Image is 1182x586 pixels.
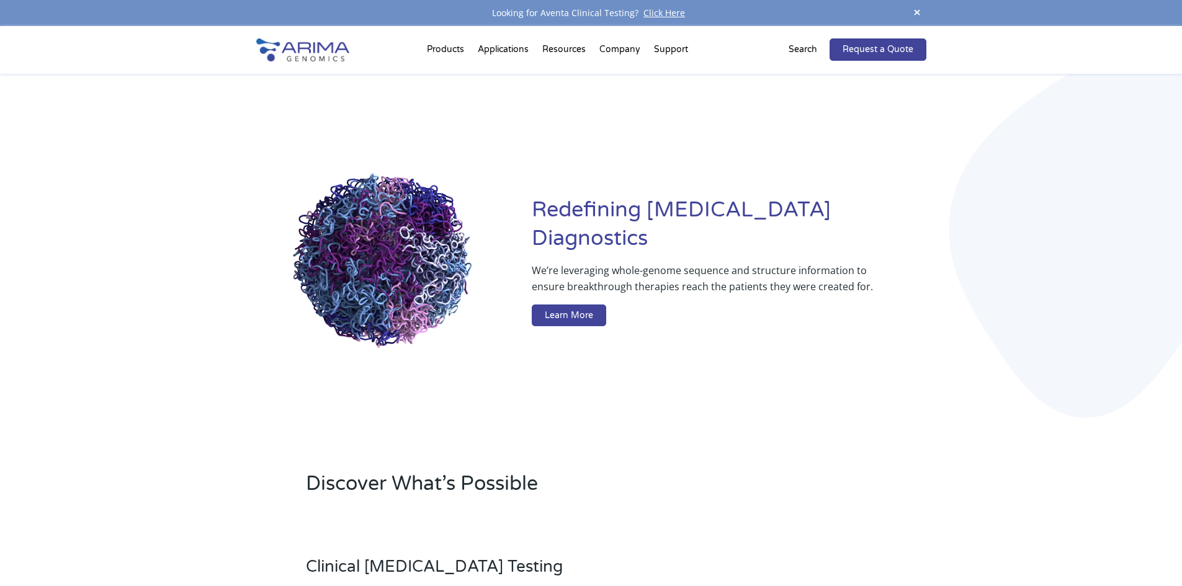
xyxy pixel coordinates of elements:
h2: Discover What’s Possible [306,470,750,507]
p: We’re leveraging whole-genome sequence and structure information to ensure breakthrough therapies... [532,262,876,304]
iframe: Chat Widget [1120,526,1182,586]
h3: Clinical [MEDICAL_DATA] Testing [306,557,643,586]
img: Arima-Genomics-logo [256,38,349,61]
a: Request a Quote [830,38,926,61]
h1: Redefining [MEDICAL_DATA] Diagnostics [532,196,926,262]
a: Click Here [638,7,690,19]
div: Looking for Aventa Clinical Testing? [256,5,926,21]
p: Search [789,42,817,58]
a: Learn More [532,304,606,327]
